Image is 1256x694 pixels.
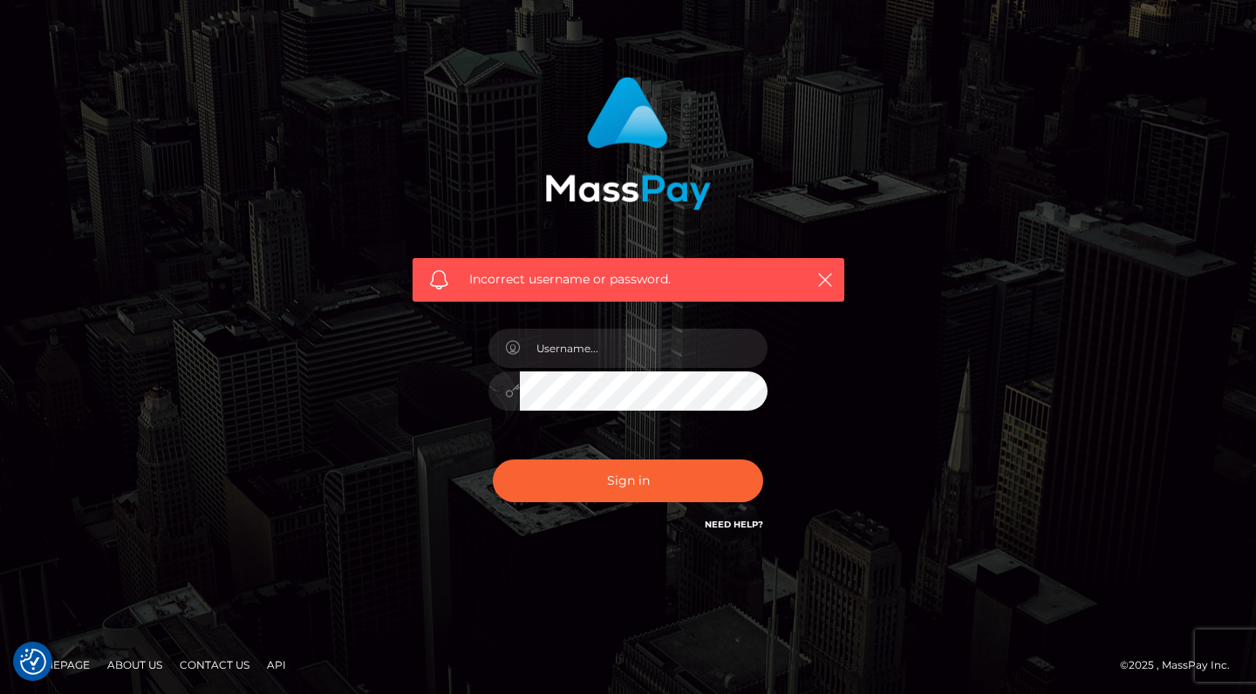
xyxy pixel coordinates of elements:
[469,270,788,289] span: Incorrect username or password.
[520,329,768,368] input: Username...
[1120,656,1243,675] div: © 2025 , MassPay Inc.
[100,651,169,678] a: About Us
[173,651,256,678] a: Contact Us
[20,649,46,675] button: Consent Preferences
[545,77,711,210] img: MassPay Login
[20,649,46,675] img: Revisit consent button
[705,519,763,530] a: Need Help?
[260,651,293,678] a: API
[19,651,97,678] a: Homepage
[493,459,763,502] button: Sign in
